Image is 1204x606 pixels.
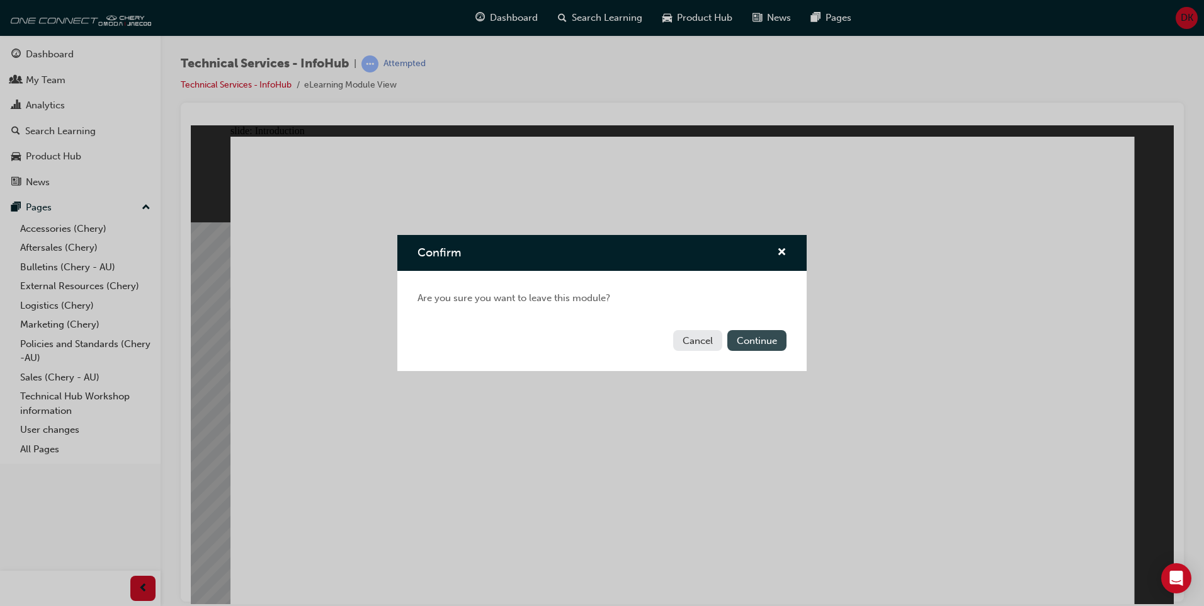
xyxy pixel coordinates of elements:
div: Open Intercom Messenger [1161,563,1191,593]
span: cross-icon [777,248,787,259]
button: Continue [727,330,787,351]
div: Confirm [397,235,807,371]
button: Cancel [673,330,722,351]
div: Are you sure you want to leave this module? [397,271,807,326]
span: Confirm [417,246,461,260]
button: cross-icon [777,245,787,261]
